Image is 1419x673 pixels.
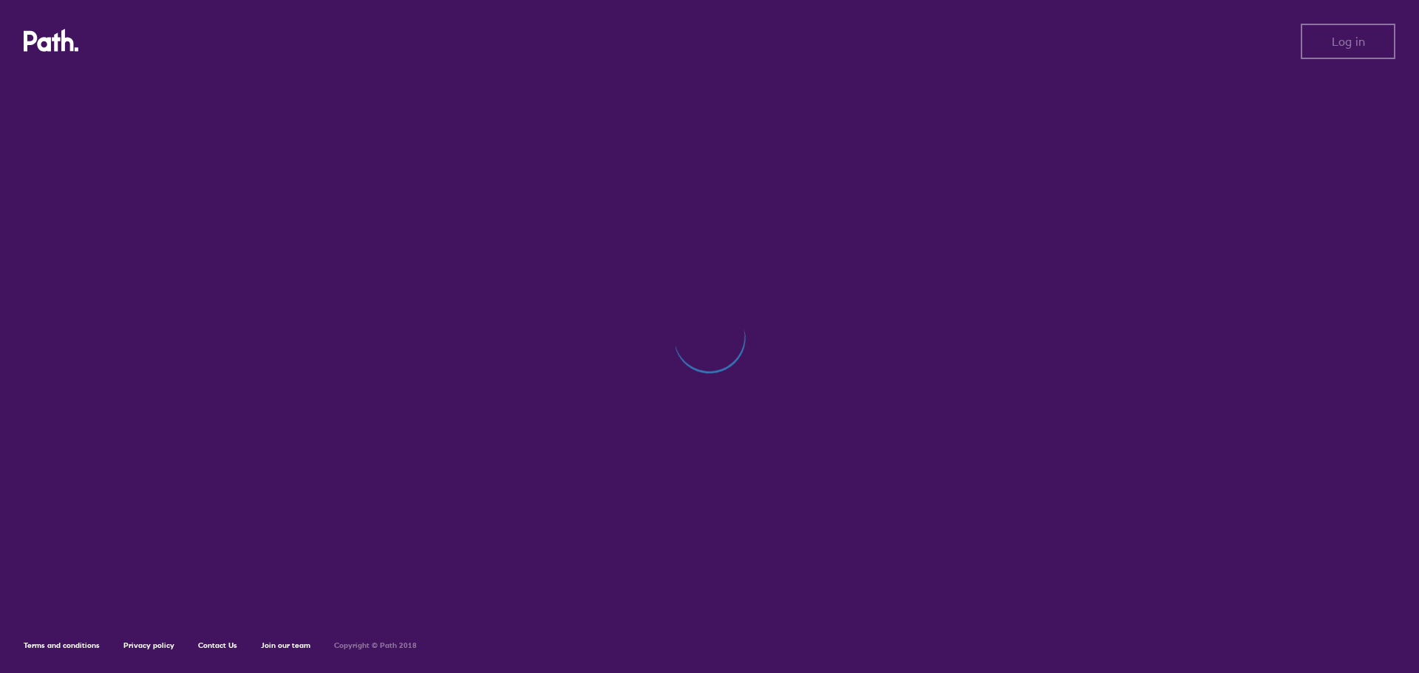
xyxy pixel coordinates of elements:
[198,640,237,650] a: Contact Us
[1301,24,1395,59] button: Log in
[24,640,100,650] a: Terms and conditions
[261,640,310,650] a: Join our team
[334,641,417,650] h6: Copyright © Path 2018
[123,640,174,650] a: Privacy policy
[1332,35,1365,48] span: Log in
